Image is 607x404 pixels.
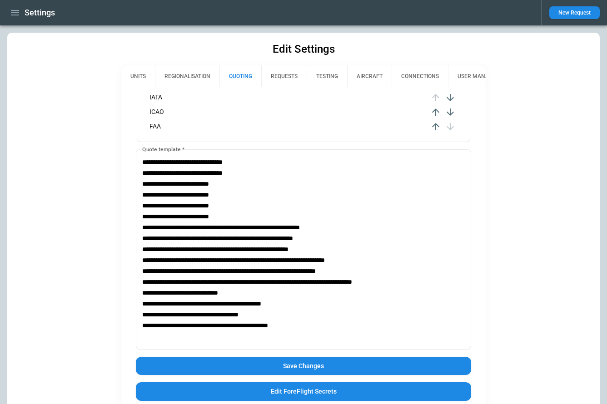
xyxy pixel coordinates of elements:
[261,65,307,87] button: REQUESTS
[142,90,465,105] li: IATA
[25,7,55,18] h1: Settings
[549,6,600,19] button: New Request
[448,65,520,87] button: USER MANAGEMENT
[136,382,471,401] button: Edit ForeFlight Secrets
[307,65,347,87] button: TESTING
[136,357,471,375] button: Save Changes
[219,65,261,87] button: QUOTING
[142,145,184,153] label: Quote template
[121,65,155,87] button: UNITS
[273,42,335,56] h1: Edit Settings
[142,105,465,119] li: ICAO
[347,65,392,87] button: AIRCRAFT
[155,65,219,87] button: REGIONALISATION
[142,119,465,134] li: FAA
[392,65,448,87] button: CONNECTIONS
